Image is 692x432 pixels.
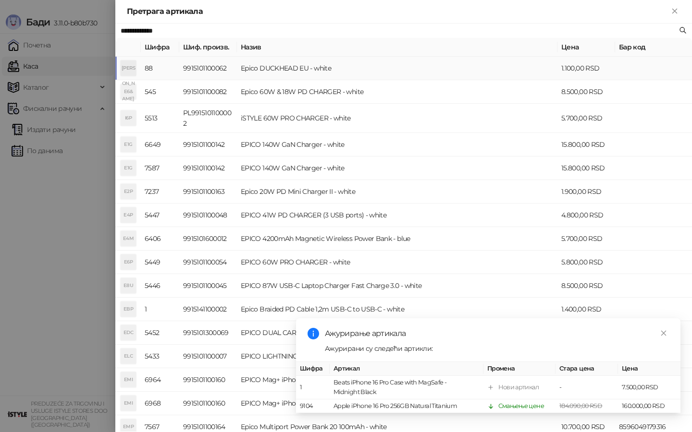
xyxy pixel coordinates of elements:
[556,376,618,399] td: -
[121,160,136,176] div: E1G
[330,399,483,413] td: Apple iPhone 16 Pro 256GB Natural Titanium
[141,227,179,251] td: 6406
[141,274,179,298] td: 5446
[615,38,692,57] th: Бар код
[557,38,615,57] th: Цена
[121,110,136,126] div: I6P
[121,396,136,411] div: EMI
[237,80,557,104] td: Epico 60W & 18W PD CHARGER - white
[121,254,136,270] div: E6P
[618,399,680,413] td: 160.000,00 RSD
[237,368,557,392] td: EPICO Mag+ iPhone Holder for video streaming - white
[237,298,557,321] td: Epico Braided PD Cable 1,2m USB-C to USB-C - white
[237,156,557,180] td: EPICO 140W GaN Charger - white
[325,328,669,339] div: Ажурирање артикала
[557,298,615,321] td: 1.400,00 RSD
[237,204,557,227] td: EPICO 41W PD CHARGER (3 USB ports) - white
[559,402,602,409] span: 184.090,00 RSD
[141,392,179,415] td: 6968
[121,60,136,76] div: [PERSON_NAME]
[179,156,237,180] td: 9915101100142
[557,204,615,227] td: 4.800,00 RSD
[658,328,669,338] a: Close
[121,137,136,152] div: E1G
[121,372,136,387] div: EMI
[179,104,237,133] td: PL9915101100002
[179,392,237,415] td: 9915101100160
[179,180,237,204] td: 9915101100163
[557,104,615,133] td: 5.700,00 RSD
[669,6,680,17] button: Close
[618,362,680,376] th: Цена
[127,6,669,17] div: Претрага артикала
[557,251,615,274] td: 5.800,00 RSD
[179,321,237,345] td: 9915101300069
[179,274,237,298] td: 9915101100045
[141,298,179,321] td: 1
[179,251,237,274] td: 9915101100054
[121,348,136,364] div: ELC
[325,343,669,354] div: Ажурирани су следећи артикли:
[557,80,615,104] td: 8.500,00 RSD
[498,383,539,392] div: Нови артикал
[618,376,680,399] td: 7.500,00 RSD
[237,104,557,133] td: iSTYLE 60W PRO CHARGER - white
[237,133,557,156] td: EPICO 140W GaN Charger - white
[141,80,179,104] td: 545
[296,362,330,376] th: Шифра
[556,362,618,376] th: Стара цена
[179,133,237,156] td: 9915101100142
[121,207,136,223] div: E4P
[179,227,237,251] td: 9915101600012
[141,57,179,80] td: 88
[237,321,557,345] td: EPICO DUAL CAR CHARGER - black - gray
[141,104,179,133] td: 5513
[141,368,179,392] td: 6964
[121,84,136,99] div: E6&
[557,133,615,156] td: 15.800,00 RSD
[237,38,557,57] th: Назив
[557,57,615,80] td: 1.100,00 RSD
[557,274,615,298] td: 8.500,00 RSD
[179,80,237,104] td: 9915101100082
[237,345,557,368] td: EPICO LIGHTNING CABLE 1m - white (MFi)
[483,362,556,376] th: Промена
[121,278,136,293] div: E8U
[557,156,615,180] td: 15.800,00 RSD
[141,133,179,156] td: 6649
[141,180,179,204] td: 7237
[179,345,237,368] td: 9915101100007
[237,392,557,415] td: EPICO Mag+ iPhone Holder for video streaming - white
[141,156,179,180] td: 7587
[237,227,557,251] td: EPICO 4200mAh Magnetic Wireless Power Bank - blue
[557,180,615,204] td: 1.900,00 RSD
[141,251,179,274] td: 5449
[179,298,237,321] td: 9915141100002
[141,321,179,345] td: 5452
[237,57,557,80] td: Epico DUCKHEAD EU - white
[121,231,136,246] div: E4M
[141,38,179,57] th: Шифра
[330,376,483,399] td: Beats iPhone 16 Pro Case with MagSafe - Midnight Black
[121,184,136,199] div: E2P
[179,368,237,392] td: 9915101100160
[141,204,179,227] td: 5447
[308,328,319,339] span: info-circle
[141,345,179,368] td: 5433
[498,401,544,411] div: Смањење цене
[121,301,136,317] div: EBP
[660,330,667,336] span: close
[296,399,330,413] td: 9104
[121,325,136,340] div: EDC
[179,38,237,57] th: Шиф. произв.
[296,376,330,399] td: 1
[179,57,237,80] td: 9915101100062
[237,274,557,298] td: EPICO 87W USB-C Laptop Charger Fast Charge 3.0 - white
[330,362,483,376] th: Артикал
[557,227,615,251] td: 5.700,00 RSD
[237,251,557,274] td: EPICO 60W PRO CHARGER - white
[237,180,557,204] td: Epico 20W PD Mini Charger II - white
[179,204,237,227] td: 9915101100048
